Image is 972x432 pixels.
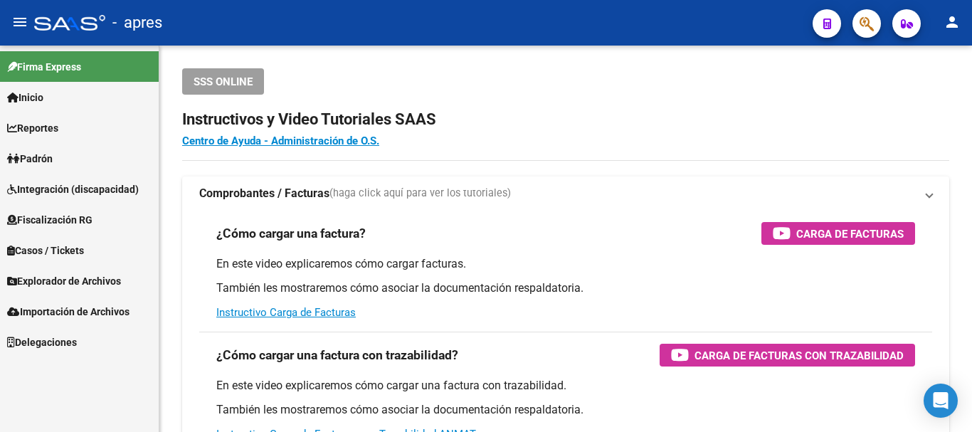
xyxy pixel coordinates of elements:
[7,181,139,197] span: Integración (discapacidad)
[11,14,28,31] mat-icon: menu
[329,186,511,201] span: (haga click aquí para ver los tutoriales)
[182,135,379,147] a: Centro de Ayuda - Administración de O.S.
[796,225,904,243] span: Carga de Facturas
[216,402,915,418] p: También les mostraremos cómo asociar la documentación respaldatoria.
[7,120,58,136] span: Reportes
[7,151,53,167] span: Padrón
[7,243,84,258] span: Casos / Tickets
[216,378,915,394] p: En este video explicaremos cómo cargar una factura con trazabilidad.
[216,345,458,365] h3: ¿Cómo cargar una factura con trazabilidad?
[199,186,329,201] strong: Comprobantes / Facturas
[112,7,162,38] span: - apres
[7,304,130,320] span: Importación de Archivos
[216,223,366,243] h3: ¿Cómo cargar una factura?
[182,177,949,211] mat-expansion-panel-header: Comprobantes / Facturas(haga click aquí para ver los tutoriales)
[924,384,958,418] div: Open Intercom Messenger
[7,90,43,105] span: Inicio
[761,222,915,245] button: Carga de Facturas
[7,59,81,75] span: Firma Express
[216,256,915,272] p: En este video explicaremos cómo cargar facturas.
[194,75,253,88] span: SSS ONLINE
[182,106,949,133] h2: Instructivos y Video Tutoriales SAAS
[660,344,915,367] button: Carga de Facturas con Trazabilidad
[694,347,904,364] span: Carga de Facturas con Trazabilidad
[7,273,121,289] span: Explorador de Archivos
[7,212,93,228] span: Fiscalización RG
[216,306,356,319] a: Instructivo Carga de Facturas
[7,334,77,350] span: Delegaciones
[182,68,264,95] button: SSS ONLINE
[216,280,915,296] p: También les mostraremos cómo asociar la documentación respaldatoria.
[944,14,961,31] mat-icon: person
